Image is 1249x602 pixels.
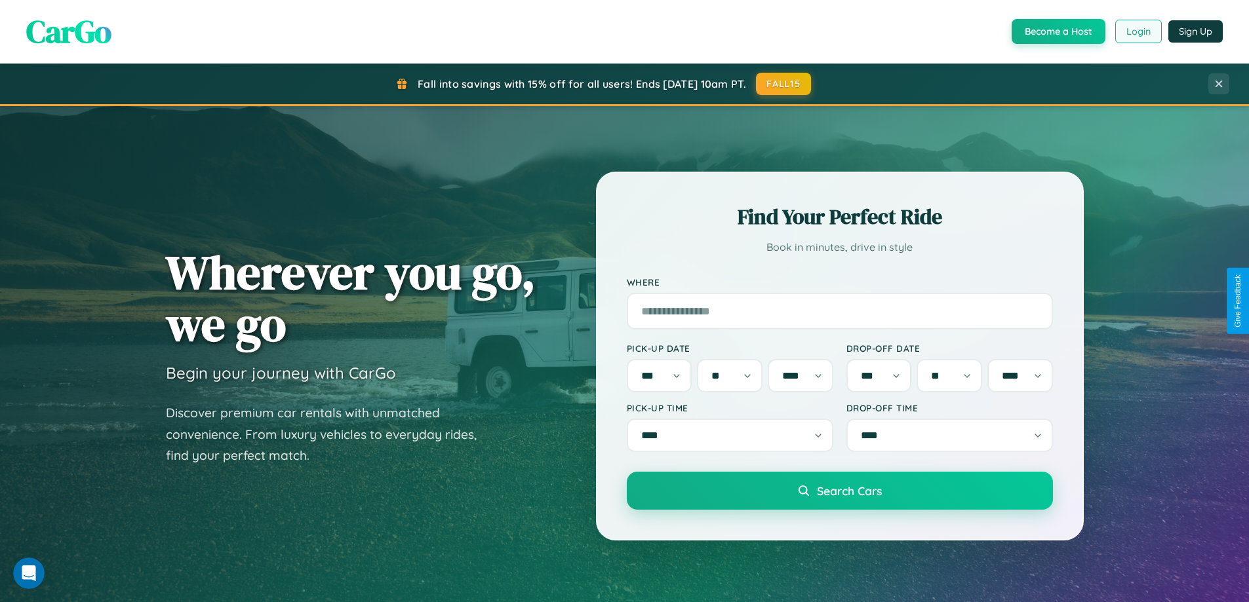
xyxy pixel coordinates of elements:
label: Drop-off Date [846,343,1053,354]
span: Fall into savings with 15% off for all users! Ends [DATE] 10am PT. [418,77,746,90]
h1: Wherever you go, we go [166,246,536,350]
span: Search Cars [817,483,882,498]
button: FALL15 [756,73,811,95]
h3: Begin your journey with CarGo [166,363,396,383]
button: Search Cars [627,472,1053,510]
button: Sign Up [1168,20,1223,43]
div: Give Feedback [1233,274,1242,328]
h2: Find Your Perfect Ride [627,202,1053,231]
label: Pick-up Time [627,402,833,413]
label: Where [627,276,1053,288]
label: Drop-off Time [846,402,1053,413]
iframe: Intercom live chat [13,557,45,589]
span: CarGo [26,10,111,53]
button: Become a Host [1012,19,1105,44]
p: Book in minutes, drive in style [627,238,1053,257]
button: Login [1115,20,1162,43]
label: Pick-up Date [627,343,833,354]
p: Discover premium car rentals with unmatched convenience. From luxury vehicles to everyday rides, ... [166,402,494,466]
